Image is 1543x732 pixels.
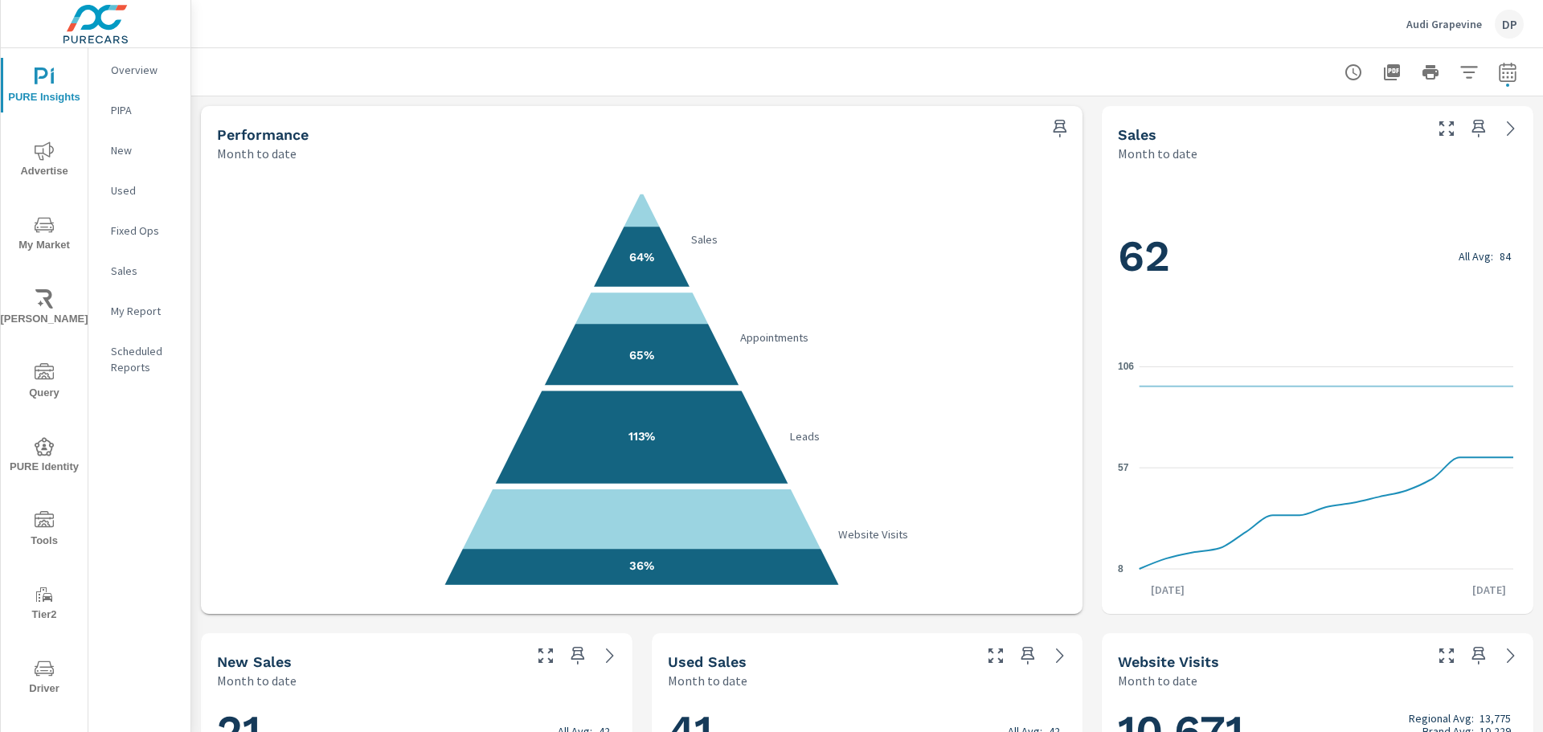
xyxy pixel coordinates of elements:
[111,223,178,239] p: Fixed Ops
[88,138,190,162] div: New
[1414,56,1447,88] button: Print Report
[88,58,190,82] div: Overview
[6,215,83,255] span: My Market
[217,126,309,143] h5: Performance
[1118,653,1219,670] h5: Website Visits
[88,219,190,243] div: Fixed Ops
[88,339,190,379] div: Scheduled Reports
[6,511,83,550] span: Tools
[111,343,178,375] p: Scheduled Reports
[1047,643,1073,669] a: See more details in report
[111,62,178,78] p: Overview
[1480,712,1511,725] p: 13,775
[111,303,178,319] p: My Report
[1118,362,1134,373] text: 106
[111,102,178,118] p: PIPA
[983,643,1009,669] button: Make Fullscreen
[111,263,178,279] p: Sales
[1466,116,1492,141] span: Save this to your personalized report
[629,348,654,362] text: 65%
[1015,643,1041,669] span: Save this to your personalized report
[1461,582,1517,598] p: [DATE]
[1140,582,1196,598] p: [DATE]
[217,671,297,690] p: Month to date
[668,653,747,670] h5: Used Sales
[1118,671,1197,690] p: Month to date
[628,429,656,444] text: 113%
[1118,229,1517,284] h1: 62
[6,437,83,476] span: PURE Identity
[1118,144,1197,163] p: Month to date
[789,429,820,444] text: Leads
[1409,712,1474,725] p: Regional Avg:
[217,144,297,163] p: Month to date
[6,363,83,403] span: Query
[88,98,190,122] div: PIPA
[839,527,909,542] text: Website Visits
[1498,643,1524,669] a: See more details in report
[1047,116,1073,141] span: Save this to your personalized report
[1406,17,1482,31] p: Audi Grapevine
[691,232,718,247] text: Sales
[6,659,83,698] span: Driver
[629,558,654,573] text: 36%
[1453,56,1485,88] button: Apply Filters
[1466,643,1492,669] span: Save this to your personalized report
[1118,462,1129,473] text: 57
[565,643,591,669] span: Save this to your personalized report
[533,643,559,669] button: Make Fullscreen
[88,299,190,323] div: My Report
[111,142,178,158] p: New
[1118,126,1156,143] h5: Sales
[1492,56,1524,88] button: Select Date Range
[1500,250,1511,263] p: 84
[88,259,190,283] div: Sales
[668,671,747,690] p: Month to date
[6,141,83,181] span: Advertise
[740,330,808,345] text: Appointments
[6,67,83,107] span: PURE Insights
[1459,250,1493,263] p: All Avg:
[217,653,292,670] h5: New Sales
[1376,56,1408,88] button: "Export Report to PDF"
[1118,563,1123,575] text: 8
[1495,10,1524,39] div: DP
[597,643,623,669] a: See more details in report
[6,585,83,624] span: Tier2
[111,182,178,198] p: Used
[88,178,190,202] div: Used
[629,250,654,264] text: 64%
[1434,643,1459,669] button: Make Fullscreen
[6,289,83,329] span: [PERSON_NAME]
